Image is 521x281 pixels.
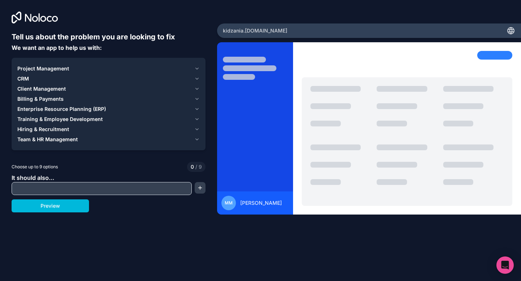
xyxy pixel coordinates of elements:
[12,164,58,170] span: Choose up to 9 options
[12,174,54,181] span: It should also...
[12,32,206,42] h6: Tell us about the problem you are looking to fix
[17,75,29,82] span: CRM
[17,104,200,114] button: Enterprise Resource Planning (ERP)
[195,164,197,170] span: /
[17,95,64,103] span: Billing & Payments
[17,126,69,133] span: Hiring & Recruitment
[191,163,194,170] span: 0
[17,124,200,134] button: Hiring & Recruitment
[12,199,89,212] button: Preview
[17,65,69,72] span: Project Management
[496,256,514,274] div: Open Intercom Messenger
[17,114,200,124] button: Training & Employee Development
[194,163,202,170] span: 9
[17,85,66,92] span: Client Management
[17,136,78,143] span: Team & HR Management
[17,116,103,123] span: Training & Employee Development
[223,27,287,34] span: kidzania .[DOMAIN_NAME]
[240,199,282,207] span: [PERSON_NAME]
[17,74,200,84] button: CRM
[17,105,106,113] span: Enterprise Resource Planning (ERP)
[17,134,200,144] button: Team & HR Management
[12,44,102,51] span: We want an app to help us with:
[17,94,200,104] button: Billing & Payments
[17,64,200,74] button: Project Management
[17,84,200,94] button: Client Management
[225,200,233,206] span: MM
